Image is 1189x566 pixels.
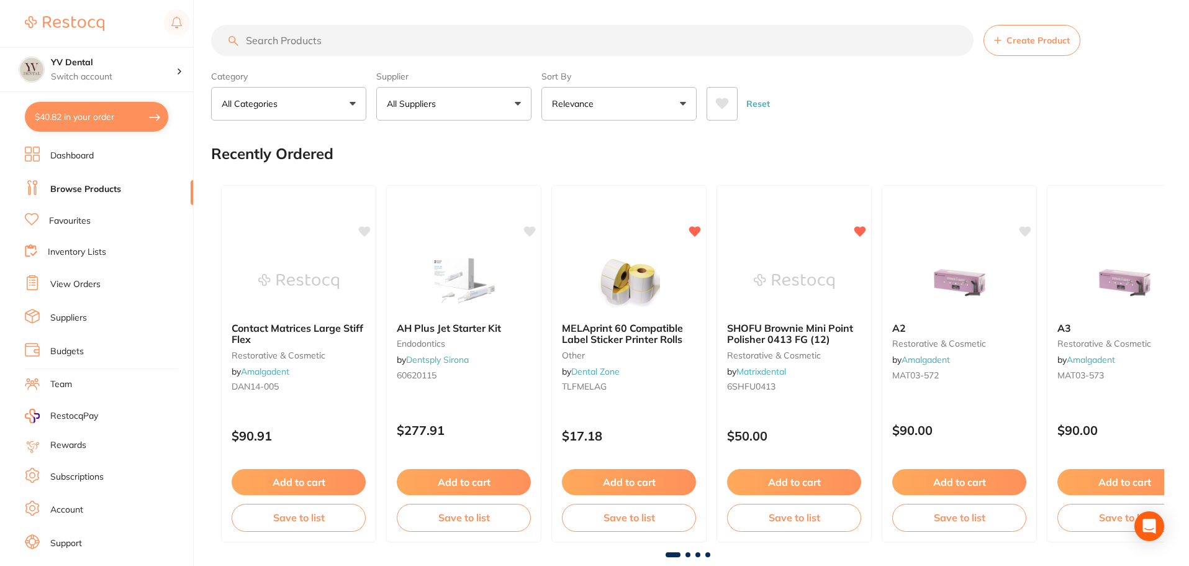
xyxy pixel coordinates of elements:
button: Save to list [232,504,366,531]
a: Rewards [50,439,86,452]
a: Dental Zone [571,366,620,377]
button: Add to cart [892,469,1026,495]
small: 60620115 [397,370,531,380]
small: other [562,350,696,360]
small: endodontics [397,339,531,349]
button: Save to list [727,504,861,531]
p: $277.91 [397,423,531,437]
p: $90.91 [232,429,366,443]
img: AH Plus Jet Starter Kit [423,250,504,313]
img: MELAprint 60 Compatible Label Sticker Printer Rolls [589,250,669,313]
a: View Orders [50,278,101,291]
img: RestocqPay [25,409,40,423]
a: Amalgadent [241,366,289,377]
input: Search Products [211,25,974,56]
h2: Recently Ordered [211,145,333,163]
a: Amalgadent [1067,354,1115,365]
button: All Categories [211,87,366,121]
span: by [397,354,469,365]
button: Relevance [541,87,697,121]
b: Contact Matrices Large Stiff Flex [232,322,366,345]
span: by [562,366,620,377]
b: AH Plus Jet Starter Kit [397,322,531,334]
a: Team [50,378,72,391]
div: Open Intercom Messenger [1134,511,1164,541]
small: DAN14-005 [232,381,366,391]
p: $17.18 [562,429,696,443]
img: SHOFU Brownie Mini Point Polisher 0413 FG (12) [754,250,834,313]
p: All Categories [222,98,283,110]
button: Add to cart [562,469,696,495]
button: Save to list [892,504,1026,531]
button: Add to cart [397,469,531,495]
button: $40.82 in your order [25,102,168,132]
a: Browse Products [50,183,121,196]
label: Category [211,71,366,82]
span: by [1057,354,1115,365]
a: Subscriptions [50,471,104,483]
button: Create Product [983,25,1080,56]
p: Relevance [552,98,599,110]
button: All Suppliers [376,87,531,121]
a: Account [50,504,83,516]
span: Create Product [1006,35,1070,45]
label: Sort By [541,71,697,82]
p: $90.00 [892,423,1026,437]
img: Contact Matrices Large Stiff Flex [258,250,339,313]
p: All Suppliers [387,98,441,110]
a: RestocqPay [25,409,98,423]
img: A2 [919,250,1000,313]
h4: YV Dental [51,57,176,69]
span: by [232,366,289,377]
small: 6SHFU0413 [727,381,861,391]
b: MELAprint 60 Compatible Label Sticker Printer Rolls [562,322,696,345]
a: Favourites [49,215,91,227]
small: restorative & cosmetic [232,350,366,360]
img: YV Dental [19,57,44,82]
img: A3 [1084,250,1165,313]
button: Save to list [397,504,531,531]
p: $50.00 [727,429,861,443]
a: Restocq Logo [25,9,104,38]
b: A2 [892,322,1026,334]
img: Restocq Logo [25,16,104,31]
span: by [727,366,786,377]
a: Dentsply Sirona [406,354,469,365]
small: restorative & cosmetic [727,350,861,360]
p: Switch account [51,71,176,83]
span: RestocqPay [50,410,98,422]
button: Save to list [562,504,696,531]
a: Suppliers [50,312,87,324]
a: Inventory Lists [48,246,106,258]
label: Supplier [376,71,531,82]
button: Add to cart [727,469,861,495]
a: Dashboard [50,150,94,162]
a: Amalgadent [902,354,950,365]
small: restorative & cosmetic [892,339,1026,349]
button: Add to cart [232,469,366,495]
small: TLFMELAG [562,381,696,391]
a: Budgets [50,345,84,358]
span: by [892,354,950,365]
b: SHOFU Brownie Mini Point Polisher 0413 FG (12) [727,322,861,345]
button: Reset [743,87,774,121]
a: Matrixdental [736,366,786,377]
small: MAT03-572 [892,370,1026,380]
a: Support [50,537,82,550]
